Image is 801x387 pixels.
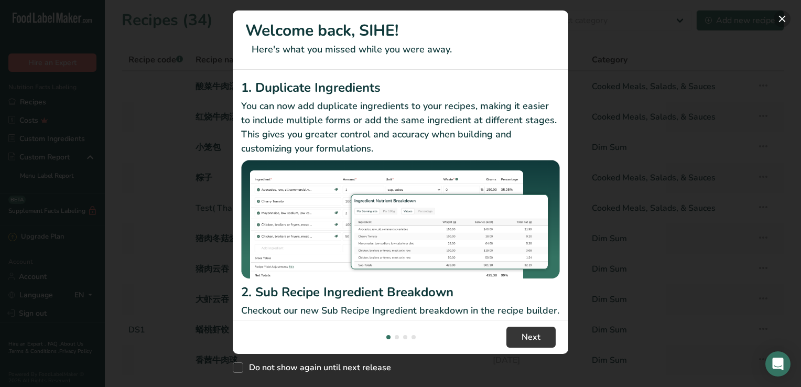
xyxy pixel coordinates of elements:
div: Open Intercom Messenger [765,351,791,377]
span: Next [522,331,540,343]
img: Duplicate Ingredients [241,160,560,279]
h2: 1. Duplicate Ingredients [241,78,560,97]
h1: Welcome back, SIHE! [245,19,556,42]
span: Do not show again until next release [243,362,391,373]
p: Checkout our new Sub Recipe Ingredient breakdown in the recipe builder. You can now see your Reci... [241,304,560,346]
p: Here's what you missed while you were away. [245,42,556,57]
h2: 2. Sub Recipe Ingredient Breakdown [241,283,560,302]
button: Next [506,327,556,348]
p: You can now add duplicate ingredients to your recipes, making it easier to include multiple forms... [241,99,560,156]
